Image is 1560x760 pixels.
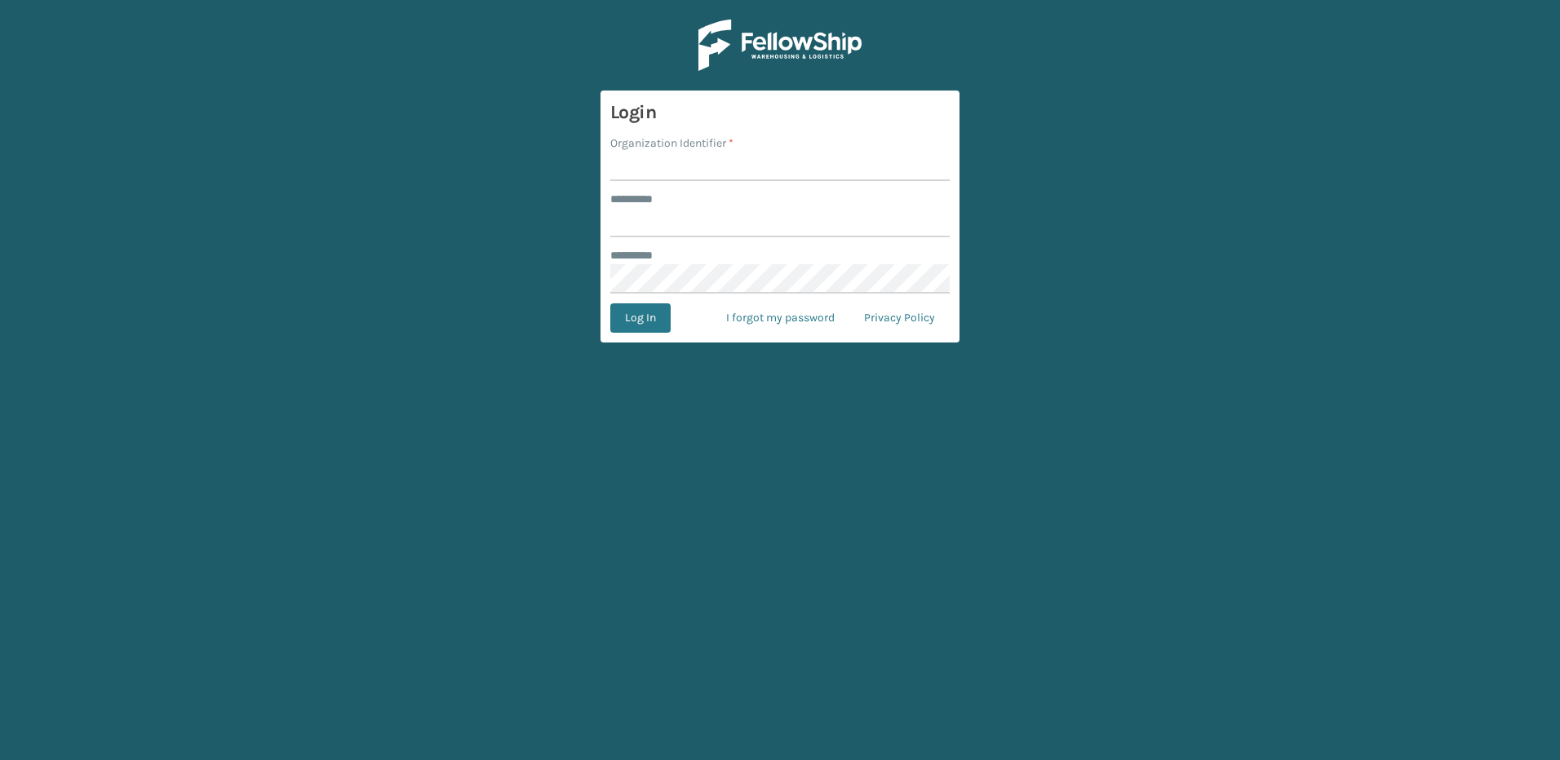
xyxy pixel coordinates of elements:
[849,303,950,333] a: Privacy Policy
[610,100,950,125] h3: Login
[610,303,671,333] button: Log In
[610,135,733,152] label: Organization Identifier
[711,303,849,333] a: I forgot my password
[698,20,862,71] img: Logo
